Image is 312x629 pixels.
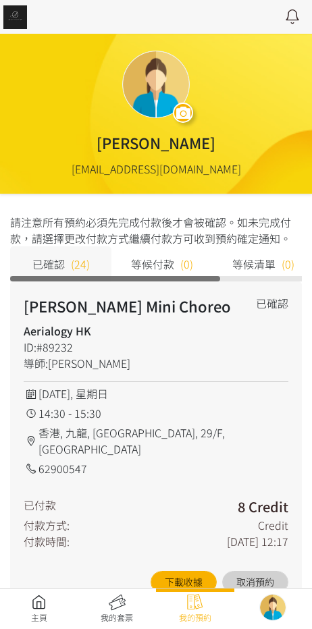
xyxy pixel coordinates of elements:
div: 14:30 - 15:30 [24,405,288,421]
div: 已確認 [256,295,288,311]
a: 下載收據 [151,571,217,593]
div: [DATE], 星期日 [24,385,288,402]
span: 香港, 九龍, [GEOGRAPHIC_DATA], 29/F, [GEOGRAPHIC_DATA] [38,425,288,457]
h3: 8 Credit [238,497,288,517]
span: (24) [71,256,90,272]
div: [PERSON_NAME] [97,132,215,154]
span: (0) [282,256,294,272]
div: [DATE] 12:17 [227,533,288,549]
div: 導師:[PERSON_NAME] [24,355,236,371]
span: 等候清單 [232,256,276,272]
div: 付款方式: [24,517,70,533]
h4: Aerialogy HK [24,323,236,339]
button: 取消預約 [222,571,288,593]
div: 付款時間: [24,533,70,549]
div: Credit [258,517,288,533]
span: (0) [180,256,193,272]
span: 等候付款 [131,256,174,272]
div: [EMAIL_ADDRESS][DOMAIN_NAME] [72,161,241,177]
span: 已確認 [32,256,65,272]
h2: [PERSON_NAME] Mini Choreo [24,295,236,317]
div: ID:#89232 [24,339,236,355]
div: 已付款 [24,497,56,517]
